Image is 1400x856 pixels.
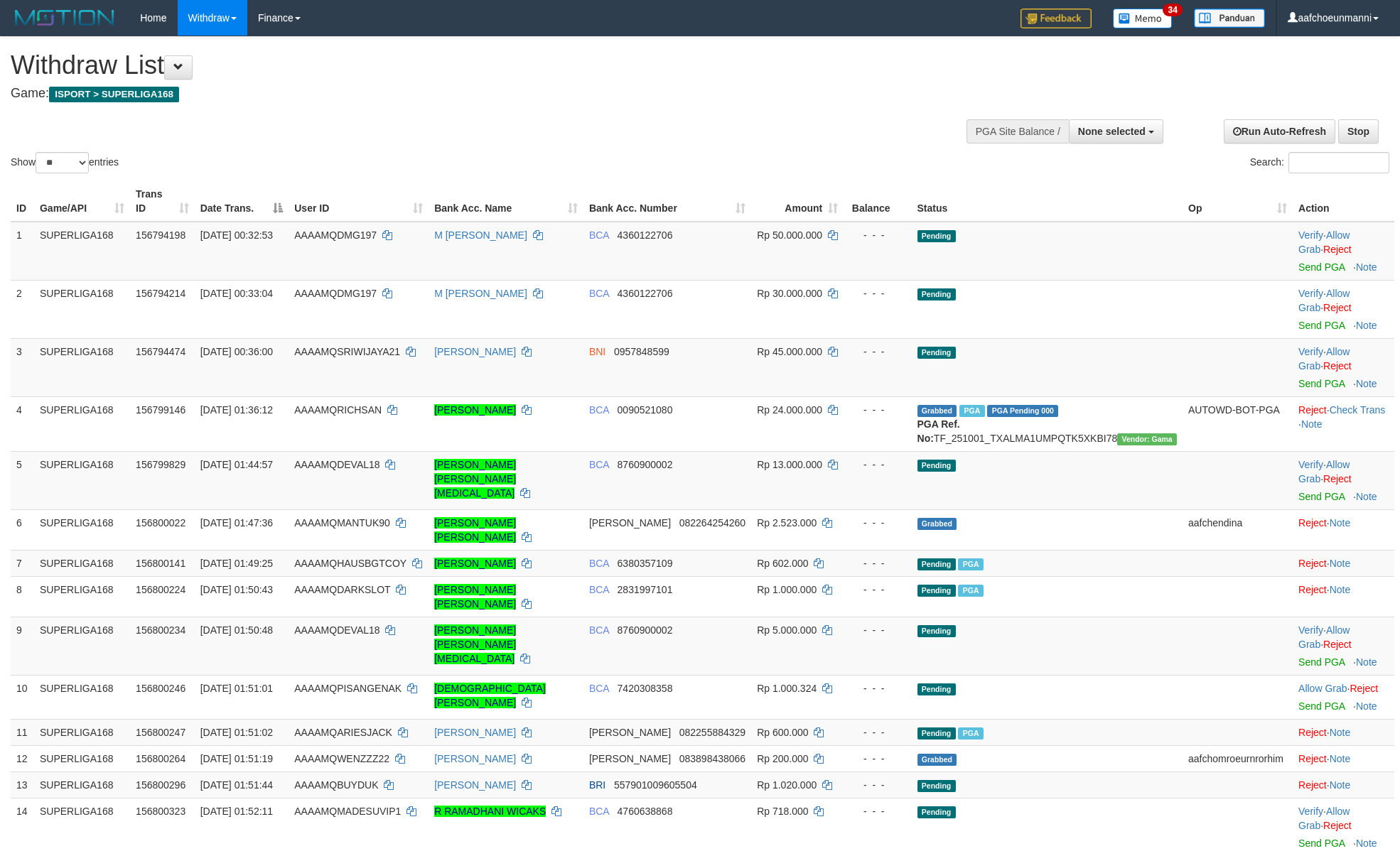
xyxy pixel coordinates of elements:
[1021,9,1092,28] img: Feedback.jpg
[294,624,379,636] span: AAAAMQDEVAL18
[757,459,822,470] span: Rp 13.000.000
[200,624,273,636] span: [DATE] 01:50:48
[1298,261,1345,273] a: Send PGA
[1330,558,1351,569] a: Note
[136,779,185,791] span: 156800296
[1356,491,1377,502] a: Note
[589,584,609,595] span: BCA
[917,727,956,739] span: Pending
[1293,509,1394,550] td: ·
[1224,119,1335,143] a: Run Auto-Refresh
[34,771,130,798] td: SUPERLIGA168
[136,558,185,569] span: 156800141
[618,683,673,694] span: Copy 7420308358 to clipboard
[34,181,130,222] th: Game/API: activate to sort column ascending
[912,181,1183,222] th: Status
[1288,152,1389,173] input: Search:
[1323,639,1352,650] a: Reject
[434,459,516,499] a: [PERSON_NAME] [PERSON_NAME][MEDICAL_DATA]
[987,405,1058,417] span: PGA Pending
[966,119,1069,143] div: PGA Site Balance /
[11,576,34,617] td: 8
[1298,700,1345,712] a: Send PGA
[1298,229,1323,241] a: Verify
[1298,459,1350,484] a: Allow Grab
[844,181,911,222] th: Balance
[289,181,429,222] th: User ID: activate to sort column ascending
[1356,320,1377,331] a: Note
[589,517,671,529] span: [PERSON_NAME]
[757,806,808,817] span: Rp 718.000
[1330,404,1386,416] a: Check Trans
[849,457,905,472] div: - - -
[11,617,34,675] td: 9
[136,404,185,416] span: 156799146
[618,288,673,299] span: Copy 4360122706 to clipboard
[294,459,379,470] span: AAAAMQDEVAL18
[1183,509,1293,550] td: aafchendina
[1117,433,1177,445] span: Vendor URL: https://trx31.1velocity.biz
[294,727,392,738] span: AAAAMQARIESJACK
[917,347,956,359] span: Pending
[429,181,583,222] th: Bank Acc. Name: activate to sort column ascending
[1293,745,1394,771] td: ·
[757,558,808,569] span: Rp 602.000
[589,779,605,791] span: BRI
[294,683,402,694] span: AAAAMQPISANGENAK
[1293,550,1394,576] td: ·
[1298,624,1350,650] span: ·
[1356,656,1377,668] a: Note
[11,451,34,509] td: 5
[1293,451,1394,509] td: · ·
[1298,459,1350,484] span: ·
[1298,288,1323,299] a: Verify
[1323,302,1352,313] a: Reject
[1298,683,1350,694] span: ·
[1298,838,1345,849] a: Send PGA
[434,288,527,299] a: M [PERSON_NAME]
[294,584,390,595] span: AAAAMQDARKSLOT
[618,584,673,595] span: Copy 2831997101 to clipboard
[200,558,273,569] span: [DATE] 01:49:25
[34,509,130,550] td: SUPERLIGA168
[294,558,406,569] span: AAAAMQHAUSBGTCOY
[1323,244,1352,255] a: Reject
[849,623,905,637] div: - - -
[917,754,957,766] span: Grabbed
[1293,222,1394,281] td: · ·
[757,229,822,241] span: Rp 50.000.000
[912,396,1183,451] td: TF_251001_TXALMA1UMPQTK5XKBI78
[1298,584,1327,595] a: Reject
[589,229,609,241] span: BCA
[1298,459,1323,470] a: Verify
[679,517,745,529] span: Copy 082264254260 to clipboard
[958,585,983,597] span: Marked by aafnonsreyleab
[917,518,957,530] span: Grabbed
[589,459,609,470] span: BCA
[136,683,185,694] span: 156800246
[1298,806,1350,831] span: ·
[1298,727,1327,738] a: Reject
[34,550,130,576] td: SUPERLIGA168
[34,719,130,745] td: SUPERLIGA168
[757,727,808,738] span: Rp 600.000
[589,346,605,357] span: BNI
[1298,491,1345,502] a: Send PGA
[1298,320,1345,331] a: Send PGA
[614,779,697,791] span: Copy 557901009605504 to clipboard
[757,753,808,764] span: Rp 200.000
[34,280,130,338] td: SUPERLIGA168
[34,675,130,719] td: SUPERLIGA168
[294,806,401,817] span: AAAAMQMADESUVIP1
[917,405,957,417] span: Grabbed
[1293,798,1394,856] td: · ·
[849,345,905,359] div: - - -
[618,404,673,416] span: Copy 0090521080 to clipboard
[589,288,609,299] span: BCA
[1293,181,1394,222] th: Action
[434,404,516,416] a: [PERSON_NAME]
[1163,4,1182,16] span: 34
[1298,806,1350,831] a: Allow Grab
[1356,261,1377,273] a: Note
[34,222,130,281] td: SUPERLIGA168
